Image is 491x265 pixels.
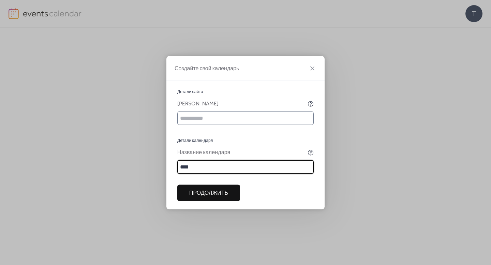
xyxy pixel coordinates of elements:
span: Создайте свой календарь [175,64,239,73]
div: Название календаря [177,148,306,157]
div: [PERSON_NAME] [177,100,306,108]
span: Детали календаря [177,138,213,143]
span: Детали сайта [177,89,203,94]
span: Продолжить [189,189,228,197]
button: Продолжить [177,185,240,201]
